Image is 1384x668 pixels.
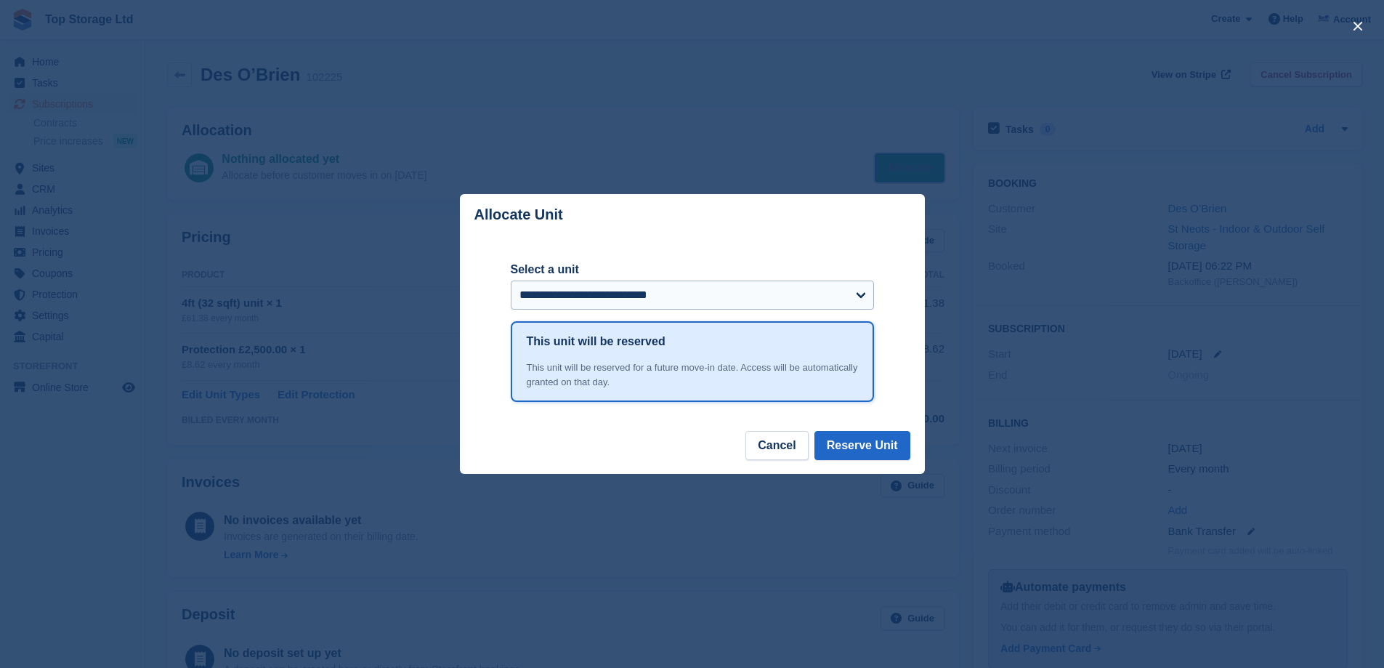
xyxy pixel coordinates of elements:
div: This unit will be reserved for a future move-in date. Access will be automatically granted on tha... [527,361,858,389]
button: close [1346,15,1369,38]
button: Reserve Unit [814,431,910,460]
p: Allocate Unit [474,206,563,223]
button: Cancel [745,431,808,460]
h1: This unit will be reserved [527,333,665,350]
label: Select a unit [511,261,874,278]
